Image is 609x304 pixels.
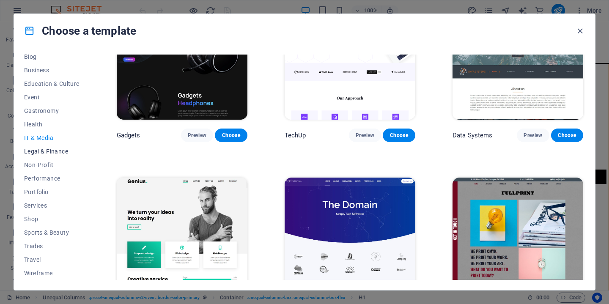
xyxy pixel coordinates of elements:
span: Trades [24,243,80,249]
span: Education & Culture [24,80,80,87]
button: Gastronomy [24,104,80,118]
span: Performance [24,175,80,182]
button: Preview [349,129,381,142]
img: Fullprint [453,178,583,298]
button: Services [24,199,80,212]
button: Wireframe [24,266,80,280]
span: Shop [24,216,80,222]
span: Choose [558,132,576,139]
button: Preview [181,129,213,142]
span: Choose [390,132,408,139]
span: Preview [188,132,206,139]
span: Gastronomy [24,107,80,114]
p: Gadgets [117,131,140,140]
p: Data Systems [453,131,493,140]
button: Performance [24,172,80,185]
span: Legal & Finance [24,148,80,155]
button: Shop [24,212,80,226]
span: Preview [356,132,374,139]
span: IT & Media [24,134,80,141]
h4: Choose a template [24,24,136,38]
span: Portfolio [24,189,80,195]
button: Business [24,63,80,77]
span: Event [24,94,80,101]
span: Services [24,202,80,209]
p: TechUp [285,131,306,140]
button: Trades [24,239,80,253]
button: Health [24,118,80,131]
button: Portfolio [24,185,80,199]
span: Blog [24,53,80,60]
span: Non-Profit [24,162,80,168]
button: Event [24,90,80,104]
span: Wireframe [24,270,80,277]
span: Health [24,121,80,128]
button: Non-Profit [24,158,80,172]
button: Sports & Beauty [24,226,80,239]
img: Genius [117,178,247,298]
button: Choose [215,129,247,142]
button: Education & Culture [24,77,80,90]
button: IT & Media [24,131,80,145]
span: Travel [24,256,80,263]
span: Preview [524,132,542,139]
span: Sports & Beauty [24,229,80,236]
button: Choose [383,129,415,142]
img: The Domain [285,178,415,298]
button: Legal & Finance [24,145,80,158]
button: Travel [24,253,80,266]
button: Preview [517,129,549,142]
button: Choose [551,129,583,142]
button: Blog [24,50,80,63]
span: Business [24,67,80,74]
span: Choose [222,132,240,139]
